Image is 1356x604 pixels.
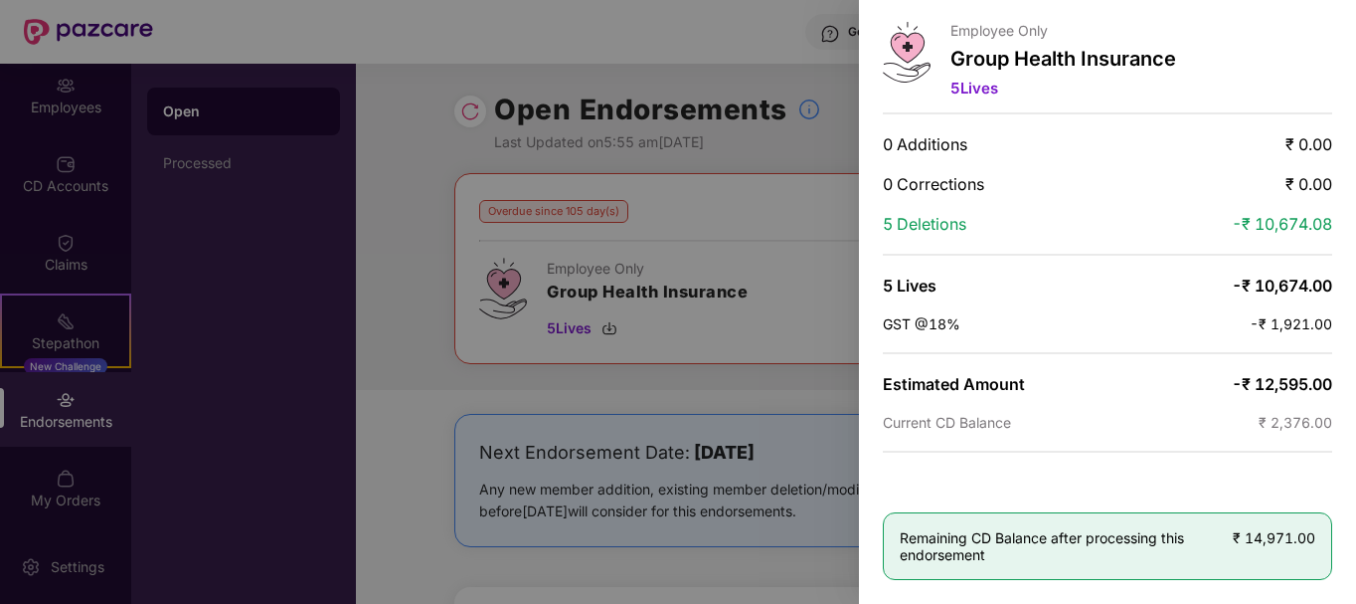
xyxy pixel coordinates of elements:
span: ₹ 0.00 [1285,134,1332,154]
span: GST @18% [883,315,960,332]
span: -₹ 1,921.00 [1250,315,1332,332]
span: 0 Corrections [883,174,984,194]
span: 5 Lives [883,276,936,296]
span: -₹ 10,674.00 [1232,276,1332,296]
span: -₹ 10,674.08 [1232,214,1332,234]
span: Current CD Balance [883,414,1011,431]
span: 0 Additions [883,134,967,154]
span: ₹ 2,376.00 [1259,414,1332,431]
span: ₹ 0.00 [1285,174,1332,194]
span: ₹ 14,971.00 [1233,529,1315,546]
img: svg+xml;base64,PHN2ZyB4bWxucz0iaHR0cDovL3d3dy53My5vcmcvMjAwMC9zdmciIHdpZHRoPSI0Ny43MTQiIGhlaWdodD... [883,22,931,83]
span: 5 Lives [950,79,998,98]
span: Estimated Amount [883,374,1025,394]
p: Employee Only [950,22,1176,39]
p: Group Health Insurance [950,47,1176,71]
span: -₹ 12,595.00 [1232,374,1332,394]
span: Remaining CD Balance after processing this endorsement [900,529,1233,563]
span: 5 Deletions [883,214,966,234]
